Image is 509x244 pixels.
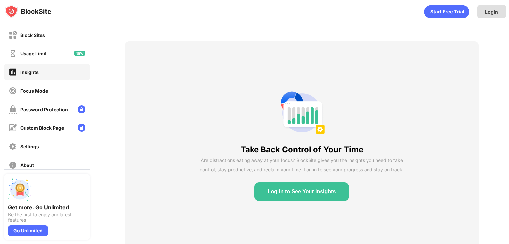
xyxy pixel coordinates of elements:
[9,124,17,132] img: customize-block-page-off.svg
[424,5,469,18] div: animation
[9,68,17,76] img: insights-on.svg
[9,31,17,39] img: block-off.svg
[20,162,34,168] div: About
[8,178,32,202] img: push-unlimited.svg
[9,142,17,151] img: settings-off.svg
[78,124,85,132] img: lock-menu.svg
[20,32,45,38] div: Block Sites
[9,87,17,95] img: focus-off.svg
[485,9,498,15] div: Login
[78,105,85,113] img: lock-menu.svg
[254,182,349,201] button: Log In to See Your Insights
[278,89,326,137] img: insights-non-login-state.png
[9,49,17,58] img: time-usage-off.svg
[200,156,404,174] div: Are distractions eating away at your focus? BlockSite gives you the insights you need to take con...
[9,105,17,114] img: password-protection-off.svg
[8,225,48,236] div: Go Unlimited
[241,145,363,154] div: Take Back Control of Your Time
[20,125,64,131] div: Custom Block Page
[20,51,47,56] div: Usage Limit
[20,69,39,75] div: Insights
[8,204,86,211] div: Get more. Go Unlimited
[20,144,39,149] div: Settings
[5,5,51,18] img: logo-blocksite.svg
[9,161,17,169] img: about-off.svg
[74,51,85,56] img: new-icon.svg
[20,107,68,112] div: Password Protection
[8,212,86,223] div: Be the first to enjoy our latest features
[20,88,48,94] div: Focus Mode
